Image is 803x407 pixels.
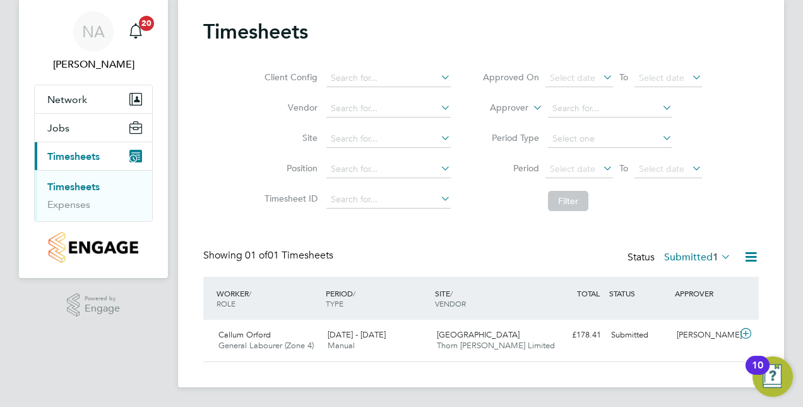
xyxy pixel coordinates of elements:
[123,11,148,52] a: 20
[35,142,152,170] button: Timesheets
[328,340,355,351] span: Manual
[217,298,235,308] span: ROLE
[47,198,90,210] a: Expenses
[752,365,763,382] div: 10
[34,232,153,263] a: Go to home page
[218,329,271,340] span: Callum Orford
[639,163,684,174] span: Select date
[47,150,100,162] span: Timesheets
[548,100,672,118] input: Search for...
[218,340,314,351] span: General Labourer (Zone 4)
[432,282,541,315] div: SITE
[35,85,152,113] button: Network
[245,249,333,262] span: 01 Timesheets
[261,71,318,83] label: Client Config
[34,57,153,72] span: Nabeel Anwar
[261,162,318,174] label: Position
[326,130,451,148] input: Search for...
[326,191,451,209] input: Search for...
[82,23,105,40] span: NA
[435,298,466,308] span: VENDOR
[261,193,318,204] label: Timesheet ID
[606,282,672,305] div: STATUS
[323,282,432,315] div: PERIOD
[326,161,451,178] input: Search for...
[85,293,120,304] span: Powered by
[203,19,308,44] h2: Timesheets
[548,130,672,148] input: Select one
[639,72,684,83] span: Select date
[550,72,595,83] span: Select date
[49,232,138,263] img: countryside-properties-logo-retina.png
[437,340,555,351] span: Thorn [PERSON_NAME] Limited
[628,249,734,267] div: Status
[326,70,451,87] input: Search for...
[672,325,737,346] div: [PERSON_NAME]
[249,288,251,298] span: /
[85,303,120,314] span: Engage
[616,69,632,85] span: To
[203,249,336,262] div: Showing
[752,356,793,397] button: Open Resource Center, 10 new notifications
[35,114,152,142] button: Jobs
[664,251,731,264] label: Submitted
[353,288,355,298] span: /
[213,282,323,315] div: WORKER
[616,160,632,176] span: To
[606,325,672,346] div: Submitted
[326,100,451,118] input: Search for...
[47,122,69,134] span: Jobs
[67,293,121,317] a: Powered byEngage
[245,249,268,262] span: 01 of
[548,191,588,211] button: Filter
[139,16,154,31] span: 20
[482,71,539,83] label: Approved On
[472,102,528,114] label: Approver
[482,162,539,174] label: Period
[47,181,100,193] a: Timesheets
[713,251,718,264] span: 1
[672,282,737,305] div: APPROVER
[482,132,539,143] label: Period Type
[540,325,606,346] div: £178.41
[550,163,595,174] span: Select date
[326,298,343,308] span: TYPE
[450,288,453,298] span: /
[47,94,87,106] span: Network
[577,288,600,298] span: TOTAL
[261,102,318,113] label: Vendor
[261,132,318,143] label: Site
[437,329,520,340] span: [GEOGRAPHIC_DATA]
[328,329,386,340] span: [DATE] - [DATE]
[34,11,153,72] a: NA[PERSON_NAME]
[35,170,152,221] div: Timesheets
